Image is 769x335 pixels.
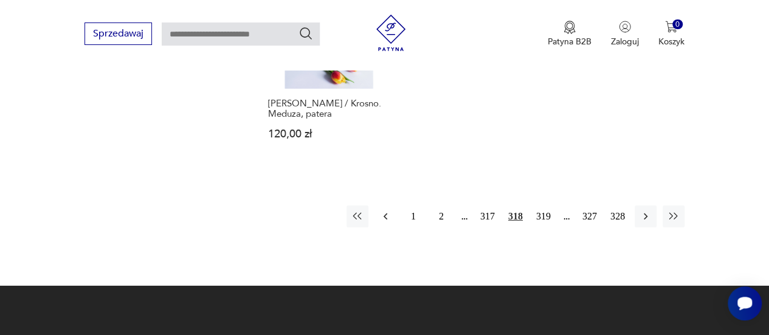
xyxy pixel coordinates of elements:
[665,21,677,33] img: Ikona koszyka
[84,22,152,45] button: Sprzedawaj
[430,205,452,227] button: 2
[658,21,685,47] button: 0Koszyk
[579,205,601,227] button: 327
[672,19,683,30] div: 0
[84,30,152,39] a: Sprzedawaj
[548,21,591,47] button: Patyna B2B
[548,21,591,47] a: Ikona medaluPatyna B2B
[505,205,526,227] button: 318
[373,15,409,51] img: Patyna - sklep z meblami i dekoracjami vintage
[477,205,498,227] button: 317
[298,26,313,41] button: Szukaj
[728,286,762,320] iframe: Smartsupp widget button
[658,36,685,47] p: Koszyk
[619,21,631,33] img: Ikonka użytkownika
[611,21,639,47] button: Zaloguj
[533,205,554,227] button: 319
[611,36,639,47] p: Zaloguj
[268,98,390,119] h3: [PERSON_NAME] / Krosno. Meduza, patera
[402,205,424,227] button: 1
[564,21,576,34] img: Ikona medalu
[548,36,591,47] p: Patyna B2B
[268,129,390,139] p: 120,00 zł
[607,205,629,227] button: 328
